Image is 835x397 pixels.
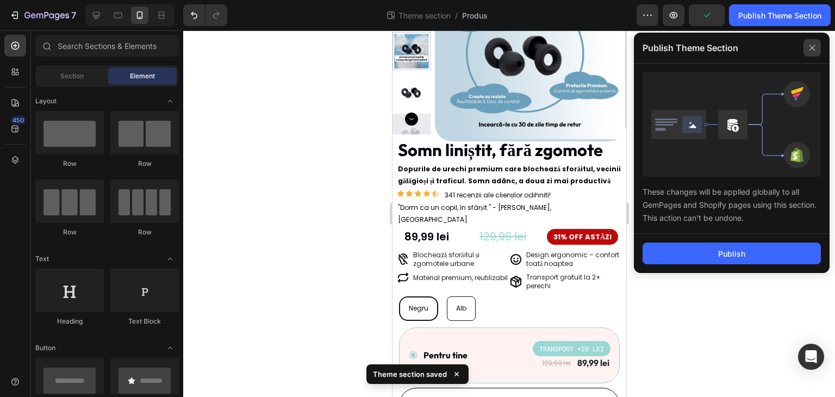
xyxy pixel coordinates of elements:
[10,116,26,125] div: 450
[130,71,155,81] span: Element
[798,344,824,370] div: Open Intercom Messenger
[392,30,626,397] iframe: Design area
[35,343,55,353] span: Button
[161,339,179,357] span: Toggle open
[455,10,458,21] span: /
[60,71,84,81] span: Section
[35,96,57,106] span: Layout
[729,4,831,26] button: Publish Theme Section
[161,92,179,110] span: Toggle open
[110,227,179,237] div: Row
[35,227,104,237] div: Row
[643,243,821,264] button: Publish
[183,4,227,26] div: Undo/Redo
[396,10,453,21] span: Theme section
[35,159,104,169] div: Row
[35,317,104,326] div: Heading
[643,177,821,225] div: These changes will be applied globally to all GemPages and Shopify pages using this section. This...
[718,248,745,259] div: Publish
[35,254,49,264] span: Text
[110,159,179,169] div: Row
[35,35,179,57] input: Search Sections & Elements
[4,4,81,26] button: 7
[71,9,76,22] p: 7
[738,10,821,21] div: Publish Theme Section
[462,10,488,21] span: Produs
[161,250,179,268] span: Toggle open
[110,317,179,326] div: Text Block
[373,369,447,380] p: Theme section saved
[643,41,738,54] p: Publish Theme Section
